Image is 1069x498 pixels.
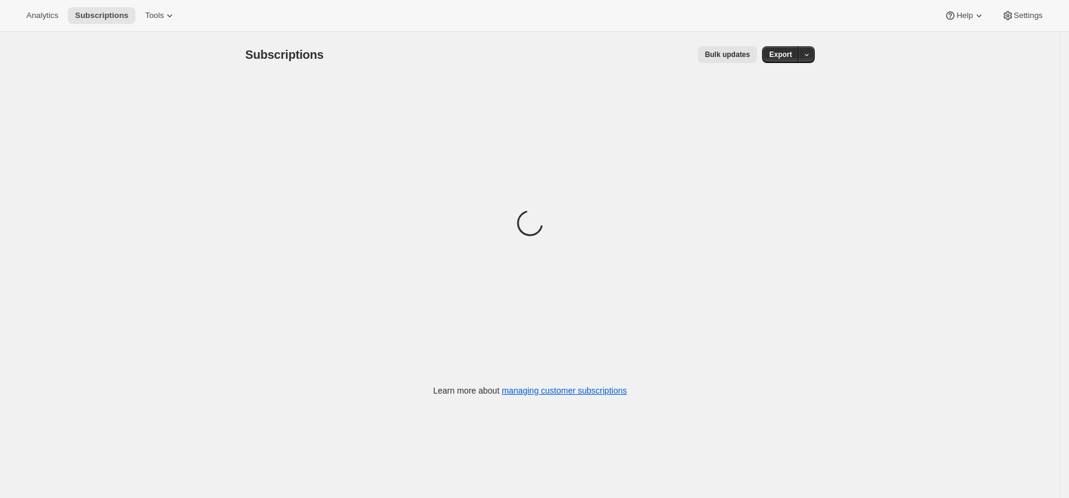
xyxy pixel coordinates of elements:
span: Bulk updates [705,50,750,59]
button: Help [937,7,992,24]
button: Tools [138,7,183,24]
button: Analytics [19,7,65,24]
a: managing customer subscriptions [502,386,627,395]
span: Subscriptions [75,11,128,20]
span: Help [956,11,972,20]
button: Settings [995,7,1050,24]
button: Export [762,46,799,63]
span: Analytics [26,11,58,20]
button: Bulk updates [698,46,757,63]
span: Export [769,50,792,59]
span: Subscriptions [245,48,324,61]
button: Subscriptions [68,7,135,24]
p: Learn more about [433,385,627,397]
span: Tools [145,11,164,20]
span: Settings [1014,11,1043,20]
